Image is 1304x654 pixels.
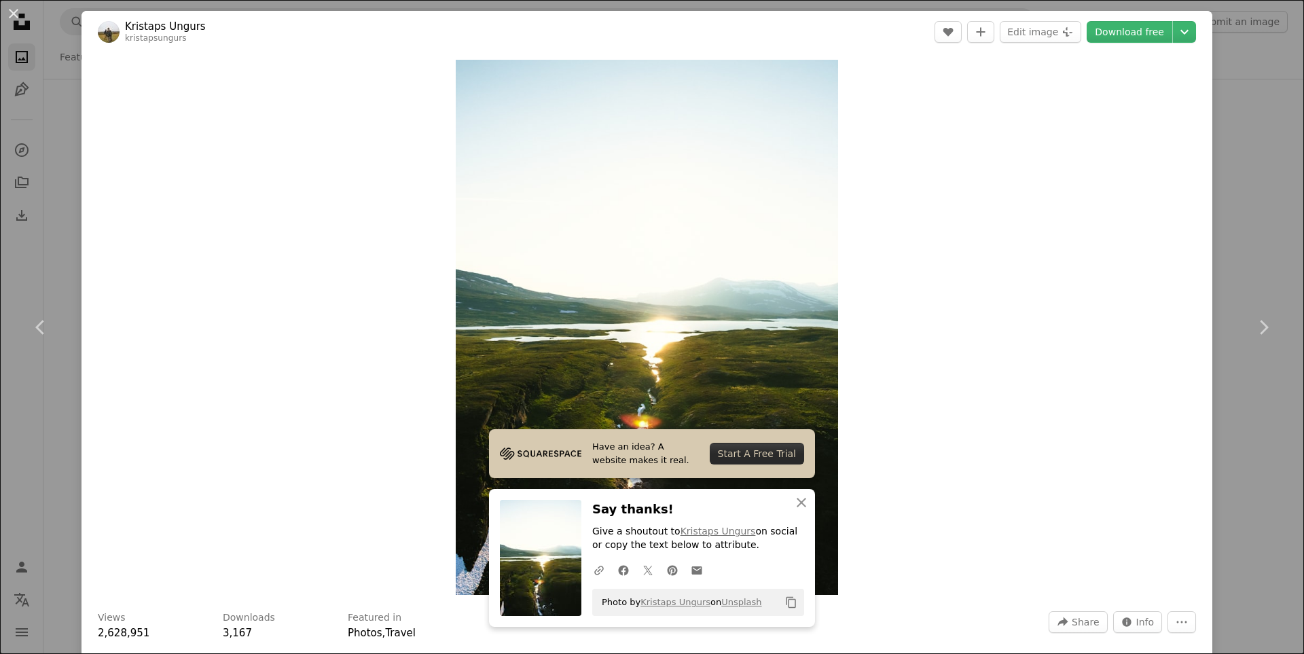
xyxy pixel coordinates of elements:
a: Have an idea? A website makes it real.Start A Free Trial [489,429,815,478]
h3: Views [98,611,126,625]
button: Edit image [1000,21,1081,43]
div: Start A Free Trial [710,443,804,465]
span: , [382,627,386,639]
button: Choose download size [1173,21,1196,43]
h3: Downloads [223,611,275,625]
button: Add to Collection [967,21,994,43]
span: Share [1072,612,1099,632]
button: Like [935,21,962,43]
span: Photo by on [595,592,762,613]
button: Copy to clipboard [780,591,803,614]
img: Go to Kristaps Ungurs's profile [98,21,120,43]
a: Kristaps Ungurs [681,526,756,537]
a: Photos [348,627,382,639]
h3: Say thanks! [592,500,804,520]
button: Stats about this image [1113,611,1163,633]
a: Share over email [685,556,709,583]
button: Share this image [1049,611,1107,633]
a: Download free [1087,21,1172,43]
a: Share on Pinterest [660,556,685,583]
a: kristapsungurs [125,33,187,43]
span: Info [1136,612,1155,632]
img: file-1705255347840-230a6ab5bca9image [500,443,581,464]
img: Sunrise over a vast, green landscape with mountains. [456,60,838,595]
a: Share on Facebook [611,556,636,583]
span: 3,167 [223,627,252,639]
a: Kristaps Ungurs [125,20,206,33]
a: Share on Twitter [636,556,660,583]
button: More Actions [1167,611,1196,633]
a: Unsplash [721,597,761,607]
span: Have an idea? A website makes it real. [592,440,699,467]
button: Zoom in on this image [456,60,838,595]
a: Travel [385,627,416,639]
p: Give a shoutout to on social or copy the text below to attribute. [592,525,804,552]
a: Kristaps Ungurs [640,597,710,607]
a: Next [1222,262,1304,393]
span: 2,628,951 [98,627,149,639]
h3: Featured in [348,611,401,625]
